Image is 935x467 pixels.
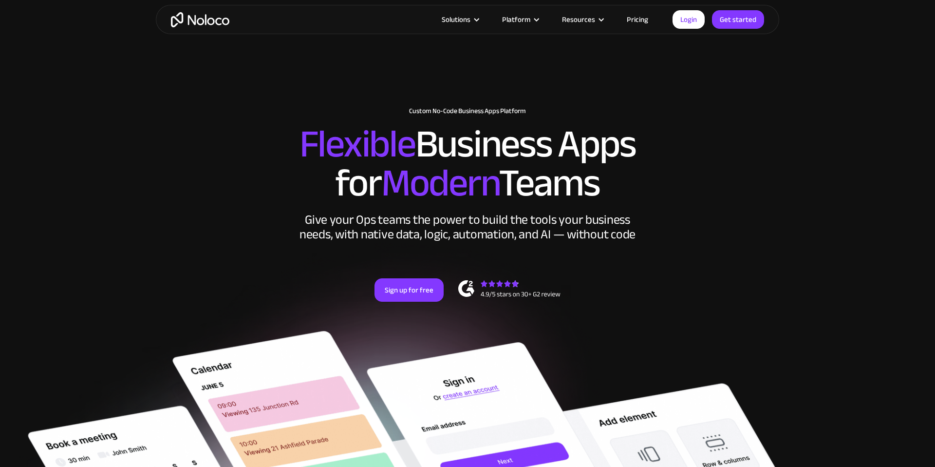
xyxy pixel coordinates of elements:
h1: Custom No-Code Business Apps Platform [166,107,769,115]
div: Platform [490,13,550,26]
div: Platform [502,13,530,26]
div: Resources [562,13,595,26]
span: Modern [381,147,499,219]
a: Sign up for free [374,278,444,302]
a: Get started [712,10,764,29]
a: Pricing [615,13,660,26]
div: Solutions [442,13,470,26]
a: home [171,12,229,27]
div: Resources [550,13,615,26]
a: Login [673,10,705,29]
div: Solutions [430,13,490,26]
div: Give your Ops teams the power to build the tools your business needs, with native data, logic, au... [297,213,638,242]
span: Flexible [299,108,415,180]
h2: Business Apps for Teams [166,125,769,203]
